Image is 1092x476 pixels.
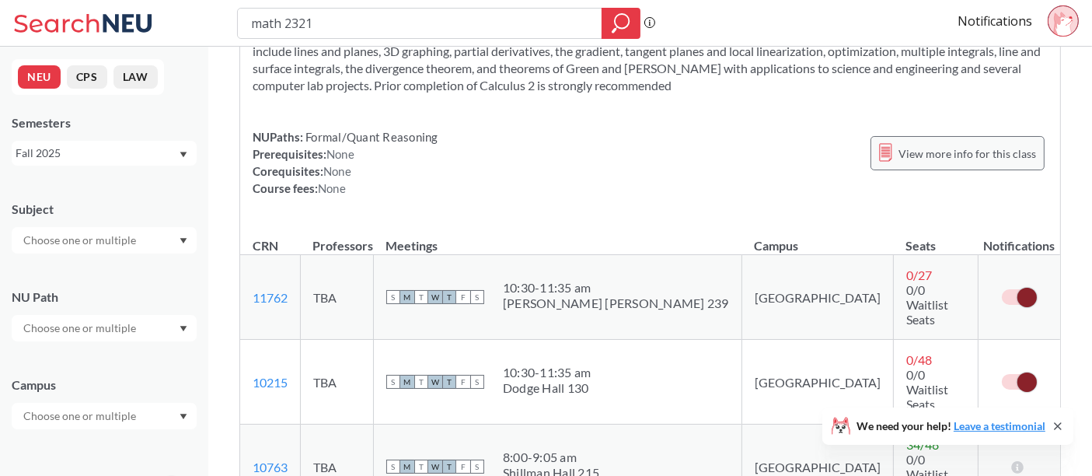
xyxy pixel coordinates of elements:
[456,375,470,389] span: F
[16,407,146,425] input: Choose one or multiple
[67,65,107,89] button: CPS
[180,238,187,244] svg: Dropdown arrow
[12,201,197,218] div: Subject
[253,290,288,305] a: 11762
[12,289,197,306] div: NU Path
[253,237,278,254] div: CRN
[386,375,400,389] span: S
[456,460,470,474] span: F
[857,421,1045,432] span: We need your help!
[16,145,178,162] div: Fall 2025
[180,414,187,420] svg: Dropdown arrow
[400,375,414,389] span: M
[958,12,1032,30] a: Notifications
[414,375,428,389] span: T
[318,181,346,195] span: None
[893,222,978,255] th: Seats
[414,460,428,474] span: T
[428,375,442,389] span: W
[253,460,288,474] a: 10763
[906,352,932,367] span: 0 / 48
[954,419,1045,432] a: Leave a testimonial
[612,12,630,34] svg: magnifying glass
[301,255,374,340] td: TBA
[414,290,428,304] span: T
[374,222,742,255] th: Meetings
[253,26,1048,94] section: Extends the techniques of calculus to functions of several variables; introduces vector fields an...
[503,365,591,380] div: 10:30 - 11:35 am
[898,144,1036,163] span: View more info for this class
[442,290,456,304] span: T
[470,375,484,389] span: S
[503,450,599,465] div: 8:00 - 9:05 am
[12,141,197,166] div: Fall 2025Dropdown arrow
[12,315,197,341] div: Dropdown arrow
[12,227,197,254] div: Dropdown arrow
[503,280,729,296] div: 10:30 - 11:35 am
[303,130,438,144] span: Formal/Quant Reasoning
[741,255,893,340] td: [GEOGRAPHIC_DATA]
[180,326,187,332] svg: Dropdown arrow
[301,222,374,255] th: Professors
[16,319,146,338] input: Choose one or multiple
[442,375,456,389] span: T
[978,222,1059,255] th: Notifications
[503,380,591,396] div: Dodge Hall 130
[386,460,400,474] span: S
[456,290,470,304] span: F
[442,460,456,474] span: T
[400,460,414,474] span: M
[323,164,351,178] span: None
[253,128,438,197] div: NUPaths: Prerequisites: Corequisites: Course fees:
[428,460,442,474] span: W
[249,10,591,37] input: Class, professor, course number, "phrase"
[16,231,146,250] input: Choose one or multiple
[180,152,187,158] svg: Dropdown arrow
[12,403,197,429] div: Dropdown arrow
[12,114,197,131] div: Semesters
[326,147,354,161] span: None
[301,340,374,425] td: TBA
[18,65,61,89] button: NEU
[12,376,197,394] div: Campus
[906,367,948,411] span: 0/0 Waitlist Seats
[741,222,893,255] th: Campus
[113,65,158,89] button: LAW
[386,290,400,304] span: S
[906,282,948,327] span: 0/0 Waitlist Seats
[400,290,414,304] span: M
[428,290,442,304] span: W
[470,460,484,474] span: S
[906,268,932,282] span: 0 / 27
[602,8,640,39] div: magnifying glass
[741,340,893,425] td: [GEOGRAPHIC_DATA]
[503,296,729,311] div: [PERSON_NAME] [PERSON_NAME] 239
[470,290,484,304] span: S
[253,375,288,390] a: 10215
